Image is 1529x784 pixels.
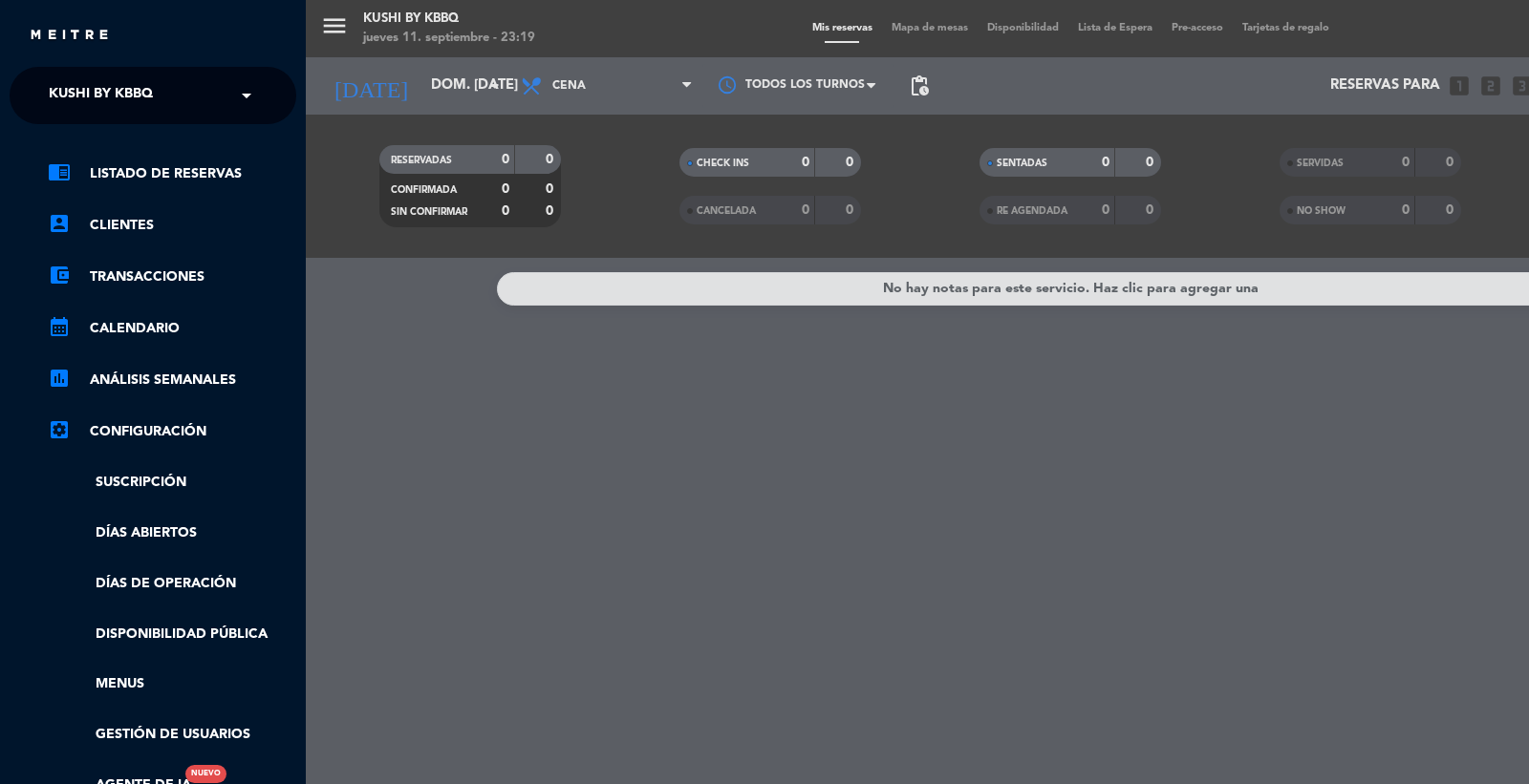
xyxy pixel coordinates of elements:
[48,214,296,237] a: account_boxClientes
[48,624,296,646] a: Disponibilidad pública
[48,418,71,441] i: settings_applications
[48,317,296,340] a: calendar_monthCalendario
[48,160,71,183] i: chrome_reader_mode
[48,264,71,286] i: account_balance_wallet
[48,367,71,390] i: assessment
[48,472,296,494] a: Suscripción
[48,315,71,338] i: calendar_month
[49,75,153,116] span: Kushi by KBBQ
[48,420,296,443] a: Configuración
[48,673,296,695] a: Menus
[48,162,296,185] a: chrome_reader_modeListado de Reservas
[29,29,110,43] img: MEITRE
[48,212,71,235] i: account_box
[48,522,296,544] a: Días abiertos
[48,573,296,595] a: Días de Operación
[48,369,296,392] a: assessmentANÁLISIS SEMANALES
[48,724,296,746] a: Gestión de usuarios
[185,765,226,783] div: Nuevo
[48,265,296,288] a: account_balance_walletTransacciones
